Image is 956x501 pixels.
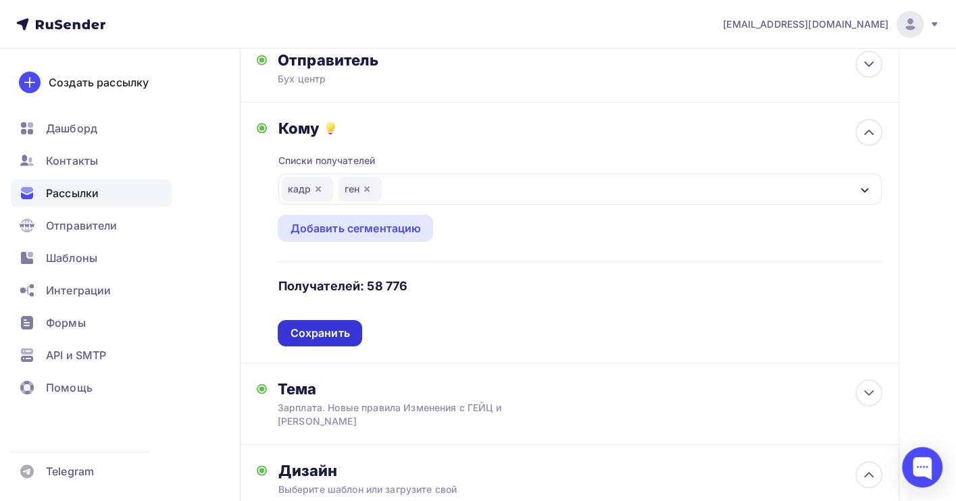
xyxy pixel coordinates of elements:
[278,72,541,86] div: Бух центр
[278,278,407,294] h4: Получателей: 58 776
[46,217,118,234] span: Отправители
[278,154,375,167] div: Списки получателей
[49,74,149,90] div: Создать рассылку
[278,461,882,480] div: Дизайн
[11,244,172,271] a: Шаблоны
[11,309,172,336] a: Формы
[11,115,172,142] a: Дашборд
[278,173,882,205] button: кадрген
[11,147,172,174] a: Контакты
[46,315,86,331] span: Формы
[278,483,822,496] div: Выберите шаблон или загрузите свой
[338,177,382,201] div: ген
[46,347,106,363] span: API и SMTP
[46,185,99,201] span: Рассылки
[290,325,349,341] div: Сохранить
[11,212,172,239] a: Отправители
[723,18,888,31] span: [EMAIL_ADDRESS][DOMAIN_NAME]
[46,379,93,396] span: Помощь
[46,250,97,266] span: Шаблоны
[278,119,882,138] div: Кому
[46,463,94,479] span: Telegram
[278,401,518,428] div: Зарплата. Новые правила Изменения с ГЕЙЦ и [PERSON_NAME]
[46,153,98,169] span: Контакты
[282,177,333,201] div: кадр
[278,379,545,398] div: Тема
[46,120,97,136] span: Дашборд
[11,180,172,207] a: Рассылки
[290,220,421,236] div: Добавить сегментацию
[46,282,111,298] span: Интеграции
[723,11,940,38] a: [EMAIL_ADDRESS][DOMAIN_NAME]
[278,51,570,70] div: Отправитель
